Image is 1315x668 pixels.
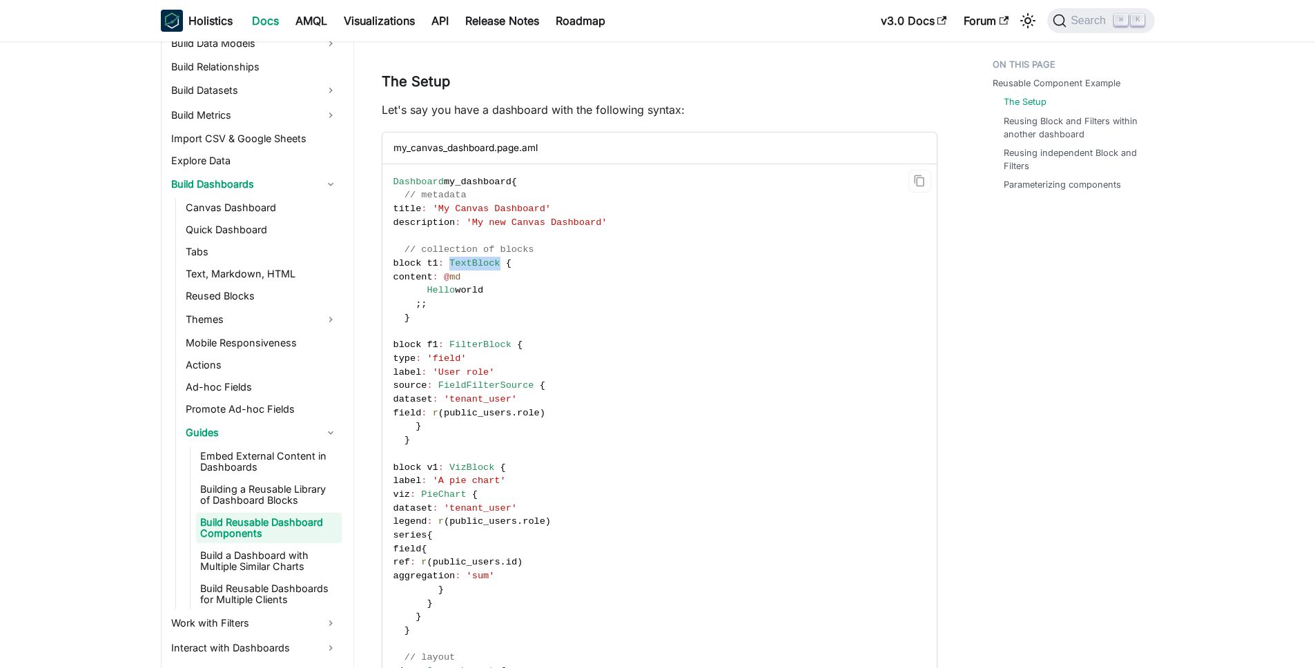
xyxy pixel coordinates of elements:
span: @ [444,272,449,282]
a: Explore Data [167,151,342,170]
span: . [517,516,523,527]
a: Parameterizing components [1004,178,1121,191]
span: { [421,544,427,554]
a: API [423,10,457,32]
span: title [393,204,422,214]
span: description [393,217,456,228]
a: Themes [182,308,342,331]
a: HolisticsHolistics [161,10,233,32]
a: Reusable Component Example [993,77,1120,90]
span: block v1 [393,462,438,473]
span: id [506,557,517,567]
span: : [433,503,438,513]
span: series [393,530,427,540]
h3: The Setup [382,73,937,90]
span: r [433,408,438,418]
nav: Docs sidebar [147,41,354,668]
a: Build Metrics [167,104,342,126]
span: public_users [444,408,512,418]
a: Build Reusable Dashboard Components [196,513,342,543]
span: } [416,421,421,431]
a: Reused Blocks [182,286,342,306]
kbd: ⌘ [1114,14,1128,26]
span: 'tenant_user' [444,503,517,513]
a: Embed External Content in Dashboards [196,446,342,477]
span: } [405,313,410,323]
a: v3.0 Docs [873,10,955,32]
a: Canvas Dashboard [182,198,342,217]
span: ) [517,557,523,567]
a: Work with Filters [167,612,342,634]
span: : [433,272,438,282]
a: Text, Markdown, HTML [182,264,342,284]
span: my_dashboard [444,177,512,187]
a: Forum [955,10,1017,32]
span: r [438,516,444,527]
a: Reusing independent Block and Filters [1004,146,1141,173]
span: ( [438,408,444,418]
span: { [427,530,432,540]
span: type [393,353,416,364]
span: 'field' [427,353,466,364]
button: Copy code to clipboard [908,170,931,193]
span: role [523,516,545,527]
span: : [438,340,444,350]
span: : [455,217,460,228]
span: public_users [449,516,517,527]
a: Tabs [182,242,342,262]
span: dataset [393,394,433,404]
span: : [421,367,427,377]
a: Import CSV & Google Sheets [167,129,342,148]
span: } [405,625,410,636]
span: 'tenant_user' [444,394,517,404]
span: { [472,489,478,500]
span: } [427,598,432,609]
span: VizBlock [449,462,494,473]
a: Visualizations [335,10,423,32]
span: world [455,285,483,295]
span: r [421,557,427,567]
span: : [421,408,427,418]
span: viz [393,489,410,500]
span: label [393,475,422,486]
a: Build Dashboards [167,173,342,195]
a: The Setup [1004,95,1046,108]
span: public_users [433,557,500,567]
span: // collection of blocks [405,244,534,255]
a: Guides [182,422,342,444]
span: . [500,557,506,567]
a: Build Data Models [167,32,342,55]
span: 'My new Canvas Dashboard' [467,217,607,228]
span: { [512,177,517,187]
span: } [416,611,421,622]
span: ; [416,299,421,309]
div: my_canvas_dashboard.page.aml [382,132,937,164]
span: Hello [427,285,455,295]
span: ) [540,408,545,418]
a: Mobile Responsiveness [182,333,342,353]
a: Build Datasets [167,79,342,101]
a: Quick Dashboard [182,220,342,239]
span: PieChart [421,489,466,500]
a: Build Relationships [167,57,342,77]
a: Actions [182,355,342,375]
span: legend [393,516,427,527]
span: : [438,462,444,473]
span: 'My Canvas Dashboard' [433,204,551,214]
span: aggregation [393,571,456,581]
span: ) [545,516,551,527]
span: { [517,340,523,350]
a: Roadmap [547,10,614,32]
span: 'A pie chart' [433,475,506,486]
a: Build Reusable Dashboards for Multiple Clients [196,579,342,609]
kbd: K [1131,14,1144,26]
span: ref [393,557,410,567]
span: { [540,380,545,391]
a: Interact with Dashboards [167,637,342,659]
a: Reusing Block and Filters within another dashboard [1004,115,1141,141]
span: md [449,272,460,282]
span: field [393,544,422,554]
span: } [438,584,444,595]
span: block f1 [393,340,438,350]
span: // metadata [405,190,467,200]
